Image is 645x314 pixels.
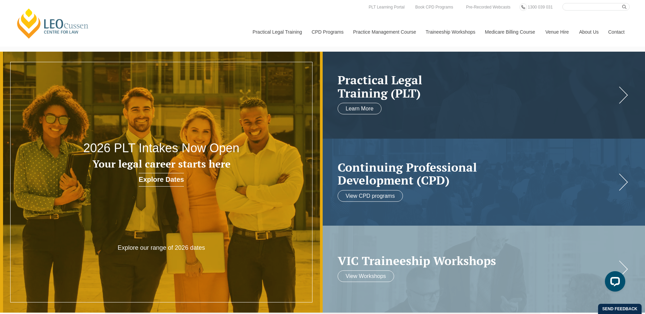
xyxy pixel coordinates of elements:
a: About Us [574,17,603,47]
a: Venue Hire [540,17,574,47]
a: Medicare Billing Course [480,17,540,47]
a: View Workshops [338,271,394,282]
a: Practical Legal Training [248,17,307,47]
a: CPD Programs [306,17,348,47]
h2: Practical Legal Training (PLT) [338,73,617,100]
a: VIC Traineeship Workshops [338,254,617,267]
a: [PERSON_NAME] Centre for Law [15,7,90,39]
h2: 2026 PLT Intakes Now Open [65,141,258,155]
a: Practice Management Course [348,17,421,47]
iframe: LiveChat chat widget [599,268,628,297]
p: Explore our range of 2026 dates [97,244,226,252]
h3: Your legal career starts here [65,158,258,170]
a: Learn More [338,103,382,115]
a: Contact [603,17,630,47]
a: Book CPD Programs [413,3,455,11]
a: View CPD programs [338,190,403,202]
span: 1300 039 031 [528,5,553,10]
a: PLT Learning Portal [367,3,406,11]
a: Traineeship Workshops [421,17,480,47]
a: 1300 039 031 [526,3,554,11]
a: Continuing ProfessionalDevelopment (CPD) [338,160,617,187]
a: Practical LegalTraining (PLT) [338,73,617,100]
a: Pre-Recorded Webcasts [464,3,512,11]
h2: Continuing Professional Development (CPD) [338,160,617,187]
a: Explore Dates [139,173,184,187]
